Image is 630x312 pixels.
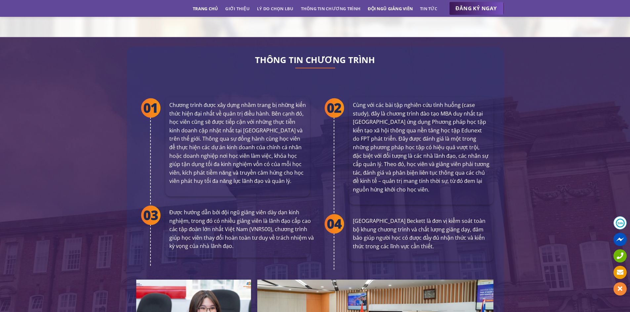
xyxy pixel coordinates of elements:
[456,4,497,13] span: ĐĂNG KÝ NGAY
[257,3,294,15] a: Lý do chọn LBU
[225,3,250,15] a: Giới thiệu
[420,3,437,15] a: Tin tức
[169,208,314,251] p: Được hướng dẫn bởi đội ngũ giảng viên dày dạn kinh nghiệm, trong đó có nhiều giảng viên là lãnh đ...
[193,3,218,15] a: Trang chủ
[169,101,306,186] p: Chương trình được xây dựng nhằm trang bị những kiến thức hiện đại nhất về quản trị điều hành. Bên...
[449,2,504,15] a: ĐĂNG KÝ NGAY
[353,101,489,194] p: Cùng với các bài tập nghiên cứu tình huống (case study), đây là chương trình đào tạo MBA duy nhất...
[301,3,361,15] a: Thông tin chương trình
[137,57,494,63] h2: THÔNG TIN CHƯƠNG TRÌNH
[368,3,413,15] a: Đội ngũ giảng viên
[353,217,489,251] p: [GEOGRAPHIC_DATA] Beckett là đơn vị kiểm soát toàn bộ khung chương trình và chất lượng giảng dạy,...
